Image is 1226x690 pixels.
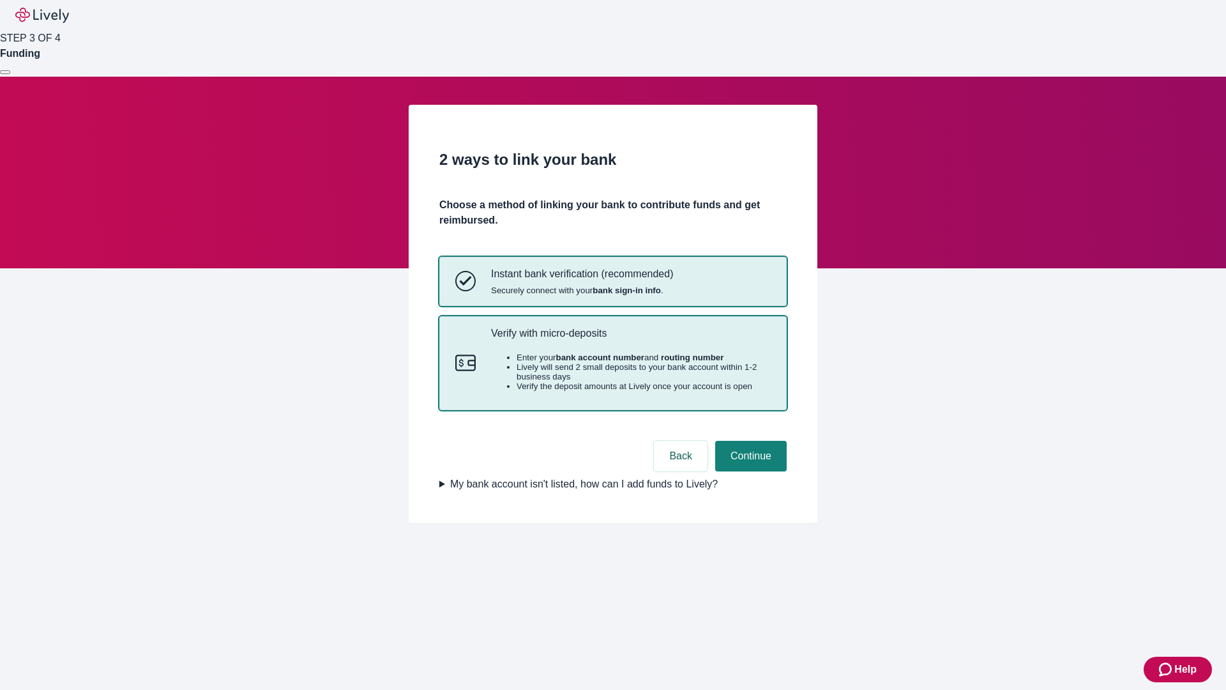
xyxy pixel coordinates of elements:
button: Micro-depositsVerify with micro-depositsEnter yourbank account numberand routing numberLively wil... [440,317,786,410]
button: Instant bank verificationInstant bank verification (recommended)Securely connect with yourbank si... [440,257,786,305]
p: Instant bank verification (recommended) [491,268,673,280]
img: Lively [15,8,69,23]
strong: bank sign-in info [593,286,661,295]
svg: Instant bank verification [455,271,476,291]
svg: Zendesk support icon [1159,662,1174,677]
h2: 2 ways to link your bank [439,148,787,171]
button: Continue [715,441,787,471]
button: Zendesk support iconHelp [1144,657,1212,682]
h4: Choose a method of linking your bank to contribute funds and get reimbursed. [439,197,787,228]
summary: My bank account isn't listed, how can I add funds to Lively? [439,477,787,492]
li: Verify the deposit amounts at Lively once your account is open [517,381,771,391]
button: Back [654,441,708,471]
li: Lively will send 2 small deposits to your bank account within 1-2 business days [517,362,771,381]
span: Securely connect with your . [491,286,673,295]
svg: Micro-deposits [455,353,476,373]
p: Verify with micro-deposits [491,327,771,339]
span: Help [1174,662,1197,677]
strong: routing number [661,353,723,362]
li: Enter your and [517,353,771,362]
strong: bank account number [556,353,645,362]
